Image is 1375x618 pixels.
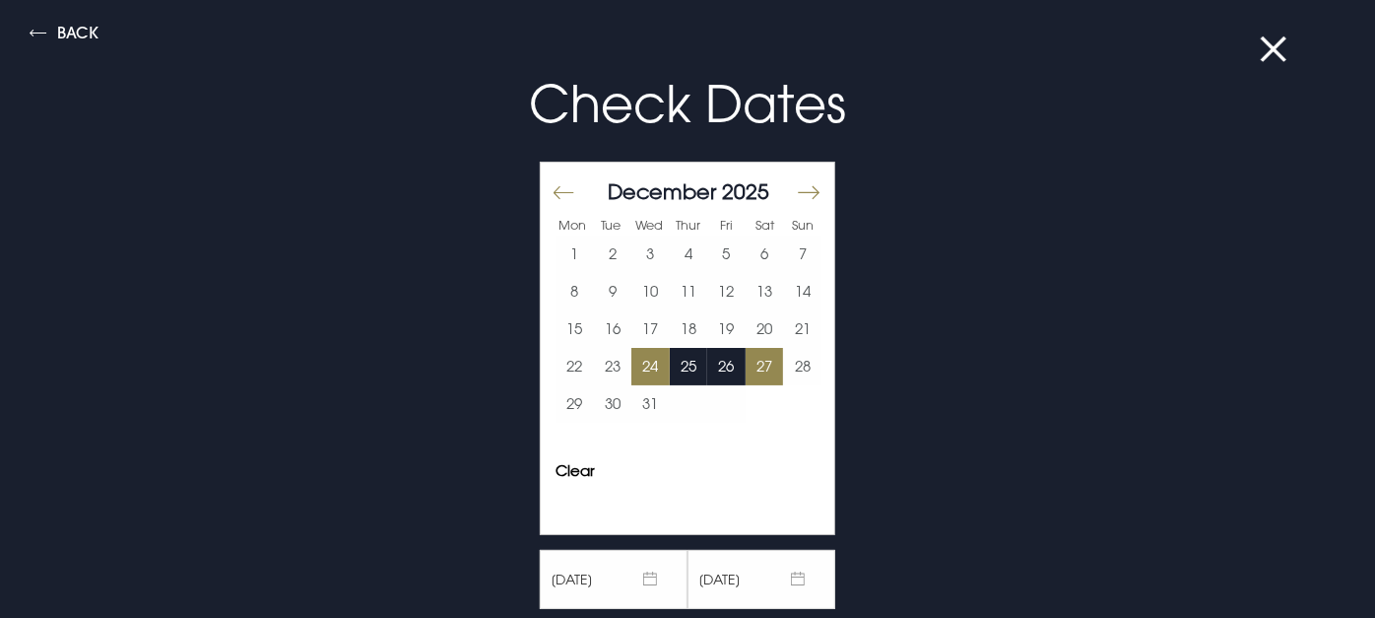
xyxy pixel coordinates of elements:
button: 15 [556,310,594,348]
button: Back [30,25,98,47]
button: 9 [594,273,632,310]
button: Move forward to switch to the next month. [796,172,819,213]
td: Choose Tuesday, December 9, 2025 as your end date. [594,273,632,310]
button: 17 [631,310,670,348]
button: 24 [631,348,670,385]
button: 3 [631,236,670,273]
td: Choose Friday, December 12, 2025 as your end date. [707,273,746,310]
td: Choose Saturday, December 13, 2025 as your end date. [746,273,784,310]
button: 19 [707,310,746,348]
td: Choose Friday, December 26, 2025 as your end date. [707,348,746,385]
td: Choose Sunday, December 28, 2025 as your end date. [783,348,821,385]
span: 2025 [722,178,769,204]
td: Choose Thursday, December 11, 2025 as your end date. [670,273,708,310]
span: [DATE] [540,550,687,609]
button: 16 [594,310,632,348]
button: Clear [556,463,595,478]
button: 21 [783,310,821,348]
td: Choose Sunday, December 14, 2025 as your end date. [783,273,821,310]
td: Choose Wednesday, December 17, 2025 as your end date. [631,310,670,348]
button: 5 [707,236,746,273]
td: Choose Saturday, December 6, 2025 as your end date. [746,236,784,273]
td: Choose Monday, December 8, 2025 as your end date. [556,273,594,310]
button: 20 [746,310,784,348]
td: Choose Sunday, December 21, 2025 as your end date. [783,310,821,348]
button: 12 [707,273,746,310]
td: Selected. Wednesday, December 24, 2025 [631,348,670,385]
p: Check Dates [219,66,1156,142]
button: 11 [670,273,708,310]
button: 7 [783,236,821,273]
button: 6 [746,236,784,273]
td: Choose Monday, December 29, 2025 as your end date. [556,385,594,423]
button: 30 [594,385,632,423]
td: Choose Friday, December 19, 2025 as your end date. [707,310,746,348]
td: Choose Tuesday, December 16, 2025 as your end date. [594,310,632,348]
td: Choose Wednesday, December 3, 2025 as your end date. [631,236,670,273]
button: 4 [670,236,708,273]
td: Choose Wednesday, December 10, 2025 as your end date. [631,273,670,310]
td: Choose Monday, December 22, 2025 as your end date. [556,348,594,385]
button: 26 [707,348,746,385]
button: 23 [594,348,632,385]
td: Choose Thursday, December 25, 2025 as your end date. [670,348,708,385]
button: 8 [556,273,594,310]
td: Choose Thursday, December 18, 2025 as your end date. [670,310,708,348]
td: Choose Thursday, December 4, 2025 as your end date. [670,236,708,273]
button: Move backward to switch to the previous month. [553,172,576,213]
button: 31 [631,385,670,423]
td: Choose Monday, December 15, 2025 as your end date. [556,310,594,348]
button: 18 [670,310,708,348]
td: Choose Friday, December 5, 2025 as your end date. [707,236,746,273]
span: December [608,178,716,204]
button: 27 [746,348,784,385]
td: Choose Sunday, December 7, 2025 as your end date. [783,236,821,273]
td: Choose Saturday, December 27, 2025 as your end date. [746,348,784,385]
td: Choose Tuesday, December 23, 2025 as your end date. [594,348,632,385]
td: Choose Tuesday, December 30, 2025 as your end date. [594,385,632,423]
button: 29 [556,385,594,423]
button: 22 [556,348,594,385]
button: 13 [746,273,784,310]
button: 1 [556,236,594,273]
td: Choose Monday, December 1, 2025 as your end date. [556,236,594,273]
button: 2 [594,236,632,273]
button: 10 [631,273,670,310]
td: Choose Saturday, December 20, 2025 as your end date. [746,310,784,348]
td: Choose Wednesday, December 31, 2025 as your end date. [631,385,670,423]
button: 14 [783,273,821,310]
button: 25 [670,348,708,385]
button: 28 [783,348,821,385]
td: Choose Tuesday, December 2, 2025 as your end date. [594,236,632,273]
span: [DATE] [687,550,835,609]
